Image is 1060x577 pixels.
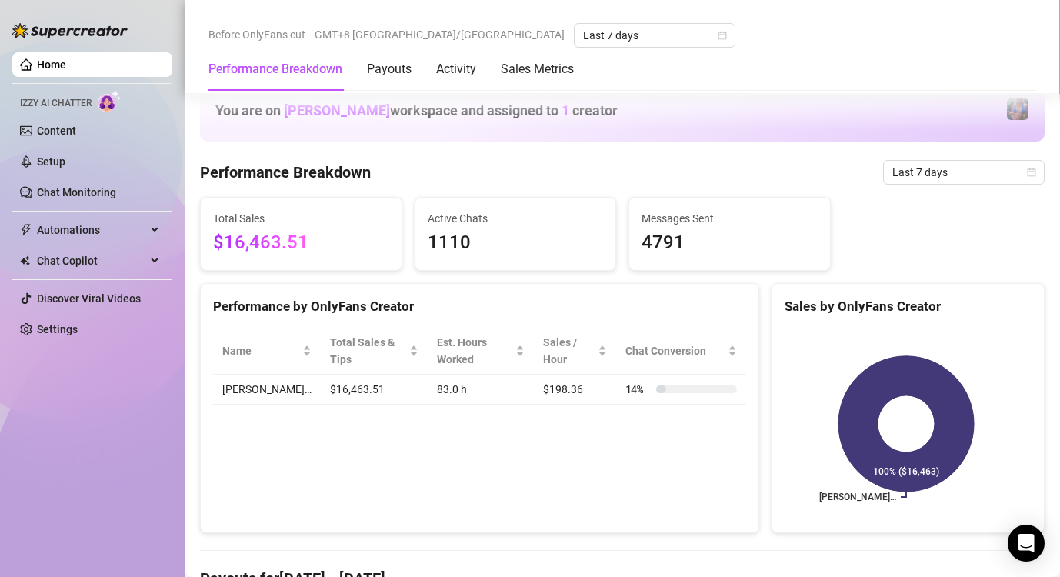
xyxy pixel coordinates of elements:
span: Last 7 days [583,24,726,47]
div: Performance by OnlyFans Creator [213,296,746,317]
span: Automations [37,218,146,242]
div: Performance Breakdown [208,60,342,78]
a: Content [37,125,76,137]
span: [PERSON_NAME] [284,102,390,118]
a: Discover Viral Videos [37,292,141,305]
h4: Performance Breakdown [200,162,371,183]
div: Est. Hours Worked [437,334,512,368]
th: Name [213,328,321,375]
span: 4791 [642,228,818,258]
span: Last 7 days [892,161,1035,184]
span: Total Sales & Tips [330,334,406,368]
th: Total Sales & Tips [321,328,428,375]
span: 14 % [625,381,650,398]
img: Chat Copilot [20,255,30,266]
span: 1 [562,102,569,118]
div: Open Intercom Messenger [1008,525,1045,562]
th: Sales / Hour [534,328,616,375]
span: Chat Conversion [625,342,725,359]
span: Before OnlyFans cut [208,23,305,46]
span: $16,463.51 [213,228,389,258]
div: Activity [436,60,476,78]
h1: You are on workspace and assigned to creator [215,102,618,119]
td: 83.0 h [428,375,534,405]
td: $198.36 [534,375,616,405]
text: [PERSON_NAME]… [819,492,896,502]
span: 1110 [428,228,604,258]
span: Sales / Hour [543,334,595,368]
span: Izzy AI Chatter [20,96,92,111]
span: calendar [718,31,727,40]
span: calendar [1027,168,1036,177]
a: Chat Monitoring [37,186,116,198]
img: Jaylie [1007,98,1028,120]
span: Name [222,342,299,359]
span: thunderbolt [20,224,32,236]
span: GMT+8 [GEOGRAPHIC_DATA]/[GEOGRAPHIC_DATA] [315,23,565,46]
span: Chat Copilot [37,248,146,273]
img: logo-BBDzfeDw.svg [12,23,128,38]
span: Total Sales [213,210,389,227]
img: AI Chatter [98,90,122,112]
div: Sales Metrics [501,60,574,78]
span: Messages Sent [642,210,818,227]
a: Settings [37,323,78,335]
span: Active Chats [428,210,604,227]
th: Chat Conversion [616,328,746,375]
td: $16,463.51 [321,375,428,405]
td: [PERSON_NAME]… [213,375,321,405]
div: Sales by OnlyFans Creator [785,296,1032,317]
a: Setup [37,155,65,168]
a: Home [37,58,66,71]
div: Payouts [367,60,412,78]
